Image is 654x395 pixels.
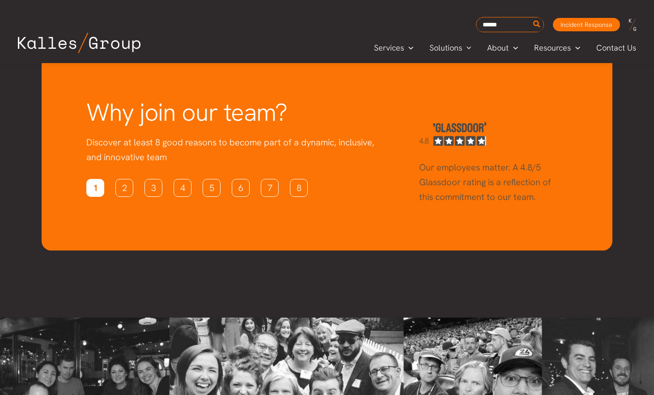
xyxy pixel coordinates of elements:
span: Solutions [429,41,462,55]
span: Services [374,41,404,55]
span: Menu Toggle [404,41,413,55]
a: 6 [232,179,250,197]
a: 3 [144,179,162,197]
span: Menu Toggle [509,41,518,55]
button: Search [531,17,543,32]
p: Our employees matter. A 4.8/5 Glassdoor rating is a reflection of this commitment to our team. [419,160,563,204]
h2: Why join our team? [86,99,383,126]
a: ServicesMenu Toggle [366,41,421,55]
a: SolutionsMenu Toggle [421,41,480,55]
span: Contact Us [596,41,636,55]
span: About [487,41,509,55]
span: Menu Toggle [462,41,471,55]
img: Kalles Group [18,33,140,53]
img: Glassdoor rating of 4.8 out of 5 [419,122,486,145]
a: ResourcesMenu Toggle [526,41,588,55]
span: Menu Toggle [571,41,580,55]
span: Resources [534,41,571,55]
nav: Primary Site Navigation [366,40,645,55]
a: 1 [86,179,104,197]
a: 7 [261,179,279,197]
a: 2 [115,179,133,197]
a: 8 [290,179,308,197]
p: Discover at least 8 good reasons to become part of a dynamic, inclusive, and innovative team [86,135,383,165]
a: Contact Us [588,41,645,55]
a: 5 [203,179,221,197]
a: 4 [174,179,191,197]
a: AboutMenu Toggle [479,41,526,55]
a: Incident Response [553,18,620,31]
